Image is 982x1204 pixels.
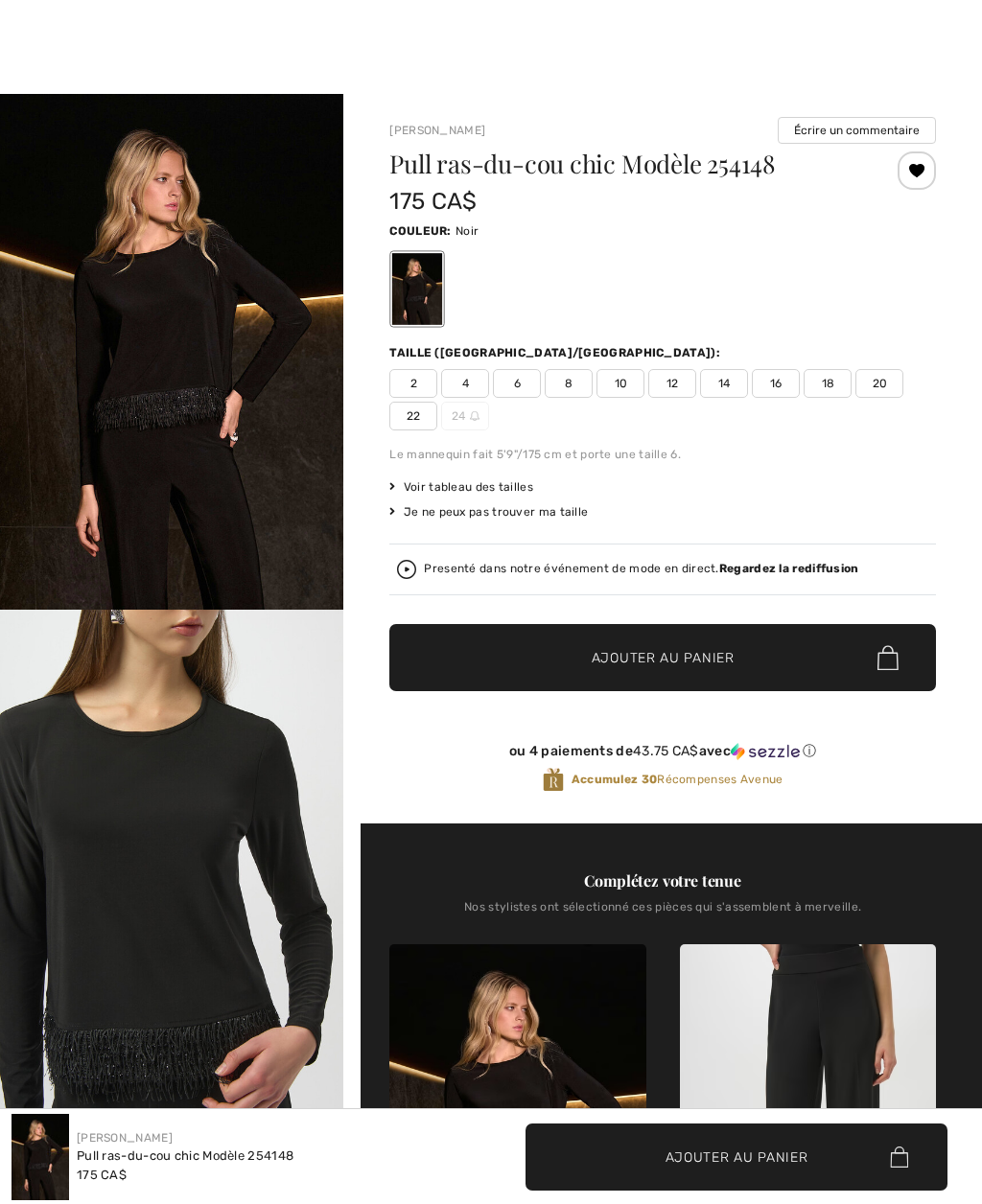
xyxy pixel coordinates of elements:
[424,563,858,575] div: Presenté dans notre événement de mode en direct.
[592,648,735,668] span: Ajouter au panier
[389,503,936,521] div: Je ne peux pas trouver ma taille
[596,369,644,398] span: 10
[389,151,845,176] h1: Pull ras-du-cou chic Modèle 254148
[389,624,936,691] button: Ajouter au panier
[77,1146,293,1166] div: Pull ras-du-cou chic Modèle 254148
[572,771,783,788] span: Récompenses Avenue
[877,645,899,670] img: Bag.svg
[389,743,936,760] div: ou 4 paiements de avec
[77,1131,173,1145] a: [PERSON_NAME]
[441,402,489,430] span: 24
[441,369,489,398] span: 4
[389,478,533,496] span: Voir tableau des tailles
[12,1114,69,1200] img: Pull Ras-du-cou Chic mod&egrave;le 254148
[543,767,564,793] img: Récompenses Avenue
[778,117,936,144] button: Écrire un commentaire
[731,743,800,760] img: Sezzle
[648,369,696,398] span: 12
[389,369,437,398] span: 2
[456,224,479,238] span: Noir
[526,1123,947,1191] button: Ajouter au panier
[389,900,936,929] div: Nos stylistes ont sélectionné ces pièces qui s'assemblent à merveille.
[392,253,442,325] div: Noir
[389,188,477,215] span: 175 CA$
[397,560,416,579] img: Regardez la rediffusion
[719,562,859,575] strong: Regardez la rediffusion
[666,1146,808,1167] span: Ajouter au panier
[572,773,658,786] strong: Accumulez 30
[752,369,800,398] span: 16
[77,1168,127,1182] span: 175 CA$
[545,369,593,398] span: 8
[470,411,479,421] img: ring-m.svg
[493,369,541,398] span: 6
[389,402,437,430] span: 22
[389,344,724,361] div: Taille ([GEOGRAPHIC_DATA]/[GEOGRAPHIC_DATA]):
[389,446,936,463] div: Le mannequin fait 5'9"/175 cm et porte une taille 6.
[804,369,852,398] span: 18
[389,124,485,137] a: [PERSON_NAME]
[633,743,699,759] span: 43.75 CA$
[389,869,936,892] div: Complétez votre tenue
[700,369,748,398] span: 14
[389,743,936,767] div: ou 4 paiements de43.75 CA$avecSezzle Cliquez pour en savoir plus sur Sezzle
[389,224,451,238] span: Couleur:
[855,369,903,398] span: 20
